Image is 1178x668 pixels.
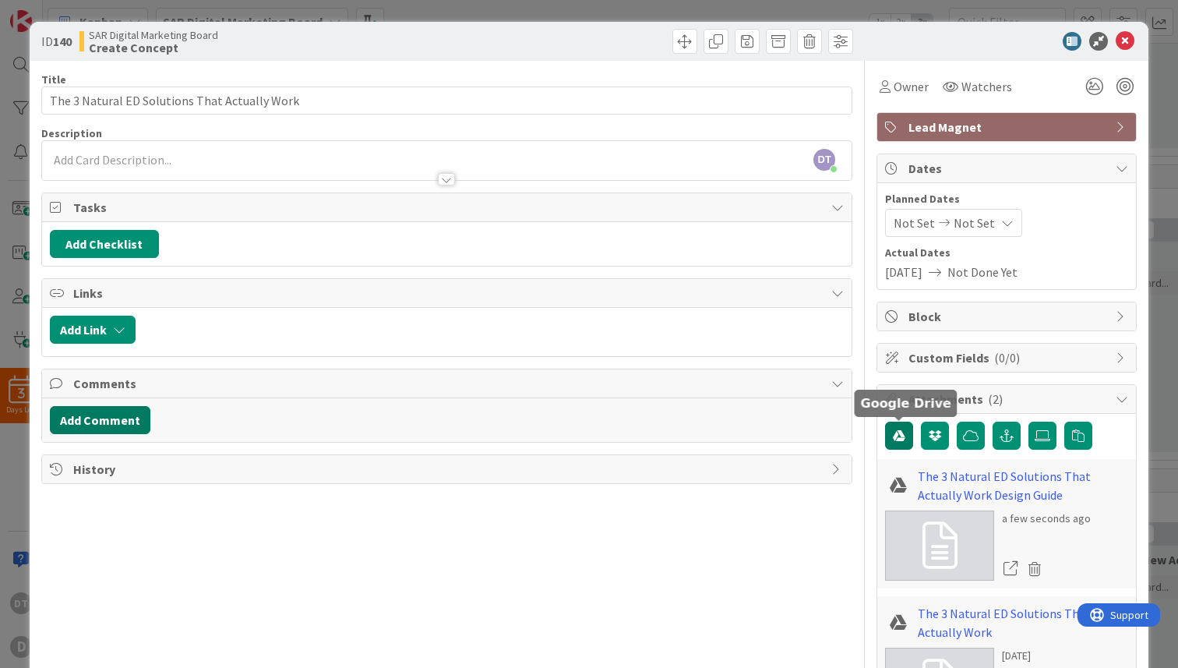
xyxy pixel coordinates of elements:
[894,214,935,232] span: Not Set
[908,118,1108,136] span: Lead Magnet
[89,29,218,41] span: SAR Digital Marketing Board
[861,396,951,411] h5: Google Drive
[961,77,1012,96] span: Watchers
[50,316,136,344] button: Add Link
[994,350,1020,366] span: ( 0/0 )
[813,149,835,171] span: DT
[33,2,71,21] span: Support
[1002,559,1019,579] a: Open
[41,126,102,140] span: Description
[894,77,929,96] span: Owner
[41,87,852,115] input: type card name here...
[41,32,72,51] span: ID
[53,34,72,49] b: 140
[41,72,66,87] label: Title
[1002,648,1047,664] div: [DATE]
[885,245,1128,261] span: Actual Dates
[918,467,1128,504] a: The 3 Natural ED Solutions That Actually Work Design Guide
[947,263,1018,281] span: Not Done Yet
[73,284,824,302] span: Links
[908,307,1108,326] span: Block
[50,230,159,258] button: Add Checklist
[908,390,1108,408] span: Attachments
[908,159,1108,178] span: Dates
[73,374,824,393] span: Comments
[988,391,1003,407] span: ( 2 )
[918,604,1128,641] a: The 3 Natural ED Solutions That Actually Work
[908,348,1108,367] span: Custom Fields
[885,191,1128,207] span: Planned Dates
[885,263,922,281] span: [DATE]
[89,41,218,54] b: Create Concept
[954,214,995,232] span: Not Set
[1002,511,1091,527] div: a few seconds ago
[73,198,824,217] span: Tasks
[50,406,150,434] button: Add Comment
[73,460,824,479] span: History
